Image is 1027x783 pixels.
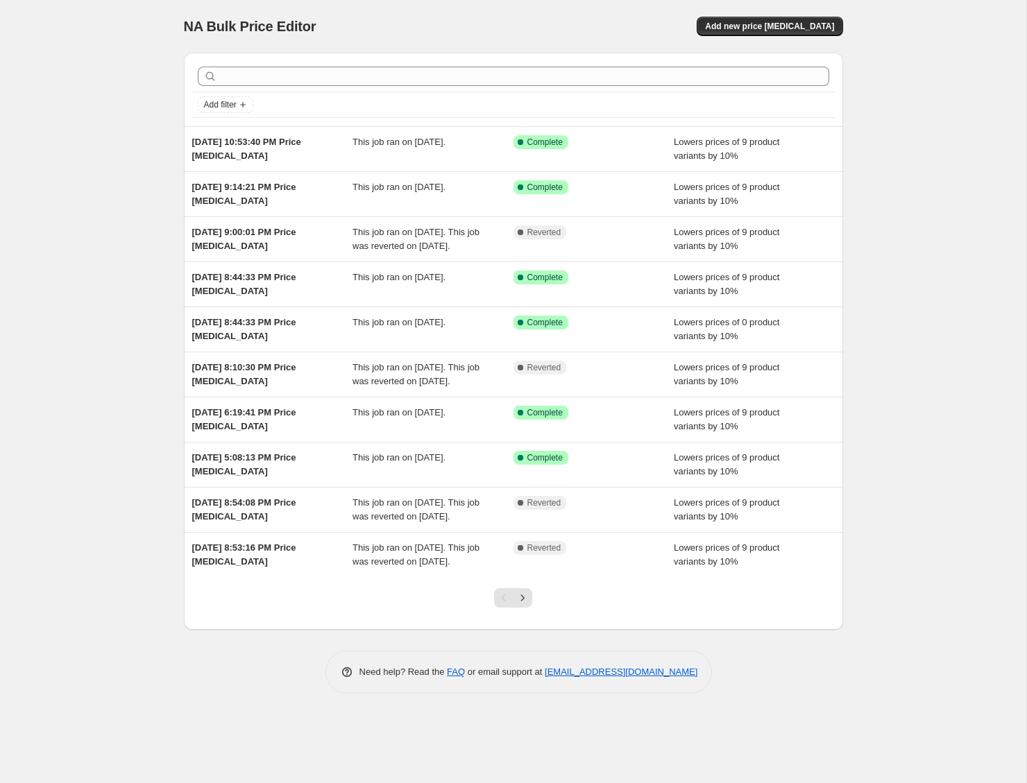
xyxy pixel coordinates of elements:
span: Lowers prices of 0 product variants by 10% [674,317,779,341]
span: Lowers prices of 9 product variants by 10% [674,362,779,386]
span: Lowers prices of 9 product variants by 10% [674,407,779,431]
span: Complete [527,272,563,283]
span: This job ran on [DATE]. [353,272,445,282]
span: This job ran on [DATE]. [353,137,445,147]
nav: Pagination [494,588,532,608]
span: [DATE] 8:44:33 PM Price [MEDICAL_DATA] [192,272,296,296]
span: This job ran on [DATE]. [353,407,445,418]
span: Reverted [527,497,561,508]
span: [DATE] 8:10:30 PM Price [MEDICAL_DATA] [192,362,296,386]
span: Lowers prices of 9 product variants by 10% [674,452,779,476]
span: Complete [527,452,563,463]
span: NA Bulk Price Editor [184,19,316,34]
span: Reverted [527,542,561,553]
span: Complete [527,317,563,328]
span: Lowers prices of 9 product variants by 10% [674,182,779,206]
span: or email support at [465,666,545,677]
span: This job ran on [DATE]. [353,452,445,463]
span: [DATE] 9:14:21 PM Price [MEDICAL_DATA] [192,182,296,206]
span: Reverted [527,227,561,238]
span: Lowers prices of 9 product variants by 10% [674,137,779,161]
span: This job ran on [DATE]. [353,182,445,192]
span: [DATE] 9:00:01 PM Price [MEDICAL_DATA] [192,227,296,251]
span: [DATE] 5:08:13 PM Price [MEDICAL_DATA] [192,452,296,476]
a: [EMAIL_ADDRESS][DOMAIN_NAME] [545,666,697,677]
span: [DATE] 8:54:08 PM Price [MEDICAL_DATA] [192,497,296,522]
span: This job ran on [DATE]. [353,317,445,327]
span: This job ran on [DATE]. This job was reverted on [DATE]. [353,542,479,567]
span: Need help? Read the [359,666,448,677]
span: This job ran on [DATE]. This job was reverted on [DATE]. [353,227,479,251]
span: Lowers prices of 9 product variants by 10% [674,542,779,567]
span: Complete [527,182,563,193]
span: [DATE] 10:53:40 PM Price [MEDICAL_DATA] [192,137,301,161]
span: Add filter [204,99,237,110]
span: Complete [527,137,563,148]
span: Add new price [MEDICAL_DATA] [705,21,834,32]
span: Complete [527,407,563,418]
button: Next [513,588,532,608]
span: Lowers prices of 9 product variants by 10% [674,227,779,251]
span: This job ran on [DATE]. This job was reverted on [DATE]. [353,497,479,522]
span: [DATE] 8:53:16 PM Price [MEDICAL_DATA] [192,542,296,567]
span: Lowers prices of 9 product variants by 10% [674,497,779,522]
span: Lowers prices of 9 product variants by 10% [674,272,779,296]
span: This job ran on [DATE]. This job was reverted on [DATE]. [353,362,479,386]
span: [DATE] 8:44:33 PM Price [MEDICAL_DATA] [192,317,296,341]
span: [DATE] 6:19:41 PM Price [MEDICAL_DATA] [192,407,296,431]
a: FAQ [447,666,465,677]
span: Reverted [527,362,561,373]
button: Add new price [MEDICAL_DATA] [697,17,842,36]
button: Add filter [198,96,253,113]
